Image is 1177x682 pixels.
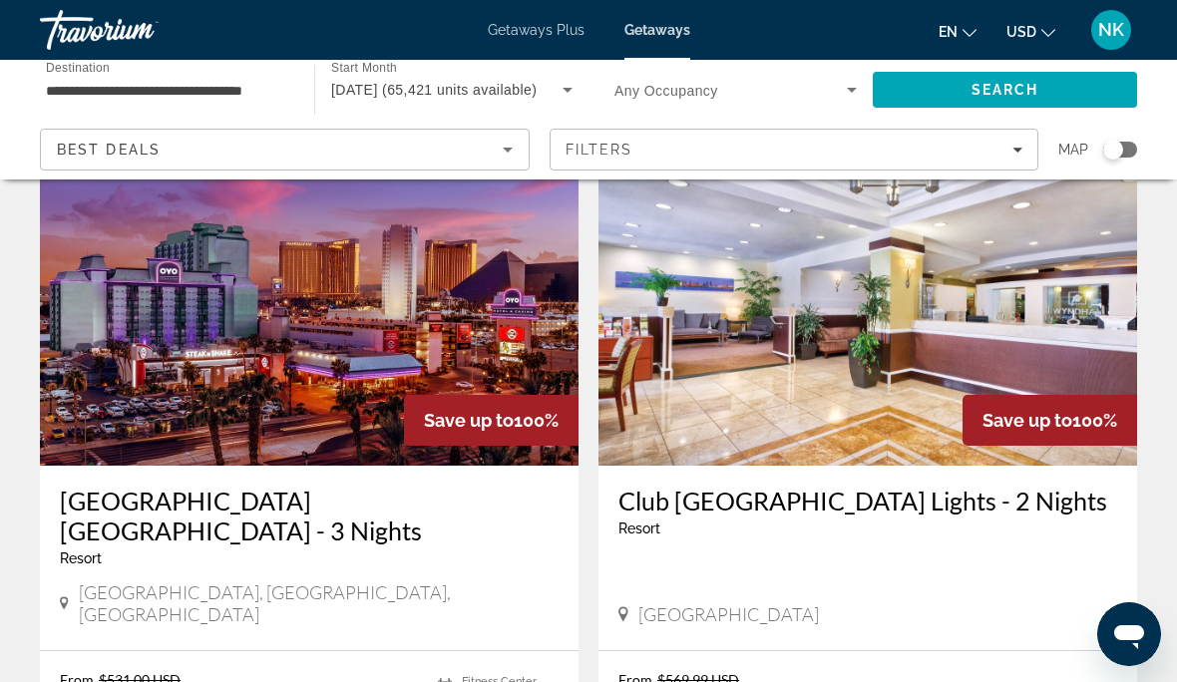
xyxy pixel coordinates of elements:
input: Select destination [46,79,288,103]
a: Club [GEOGRAPHIC_DATA] Lights - 2 Nights [618,486,1117,515]
span: Filters [566,142,633,158]
iframe: Button to launch messaging window [1097,602,1161,666]
img: OYO Hotel & Casino Las Vegas - 3 Nights [40,147,579,466]
span: NK [1098,20,1124,40]
span: Resort [618,520,660,536]
img: Club Wyndham Harbour Lights - 2 Nights [598,147,1137,466]
div: 100% [963,395,1137,446]
button: Filters [550,129,1039,170]
span: Destination [46,61,110,74]
button: Search [873,72,1137,108]
button: User Menu [1085,9,1137,51]
span: Save up to [424,410,514,431]
span: [GEOGRAPHIC_DATA] [638,603,819,625]
button: Change currency [1006,17,1055,46]
span: en [939,24,958,40]
span: Any Occupancy [614,83,718,99]
a: Getaways [624,22,690,38]
span: Map [1058,136,1088,164]
span: USD [1006,24,1036,40]
mat-select: Sort by [57,138,513,162]
div: 100% [404,395,579,446]
span: Best Deals [57,142,161,158]
a: Getaways Plus [488,22,585,38]
button: Change language [939,17,977,46]
a: Travorium [40,4,239,56]
span: Resort [60,550,102,566]
span: [DATE] (65,421 units available) [331,82,537,98]
span: Search [972,82,1039,98]
span: Start Month [331,62,397,75]
span: Save up to [982,410,1072,431]
a: [GEOGRAPHIC_DATA] [GEOGRAPHIC_DATA] - 3 Nights [60,486,559,545]
span: [GEOGRAPHIC_DATA], [GEOGRAPHIC_DATA], [GEOGRAPHIC_DATA] [79,581,559,625]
